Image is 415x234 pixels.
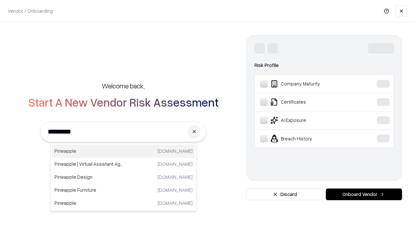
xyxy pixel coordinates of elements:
[260,98,357,106] div: Certificates
[50,143,197,211] div: Suggestions
[54,174,124,180] p: Pineapple Design
[326,188,402,200] button: Onboard Vendor
[158,200,193,206] p: [DOMAIN_NAME]
[158,187,193,193] p: [DOMAIN_NAME]
[260,116,357,124] div: AI Exposure
[54,200,124,206] p: Pineapple
[246,188,323,200] button: Discard
[54,148,124,154] p: Pineapple
[260,80,357,88] div: Company Maturity
[158,148,193,154] p: [DOMAIN_NAME]
[158,161,193,167] p: [DOMAIN_NAME]
[255,61,394,69] div: Risk Profile
[158,174,193,180] p: [DOMAIN_NAME]
[8,7,53,14] p: Vendor / Onboarding
[54,161,124,167] p: Pineapple | Virtual Assistant Agency
[54,187,124,193] p: Pineapple Furniture
[28,96,219,109] h2: Start A New Vendor Risk Assessment
[260,135,357,142] div: Breach History
[102,81,145,90] h5: Welcome back,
